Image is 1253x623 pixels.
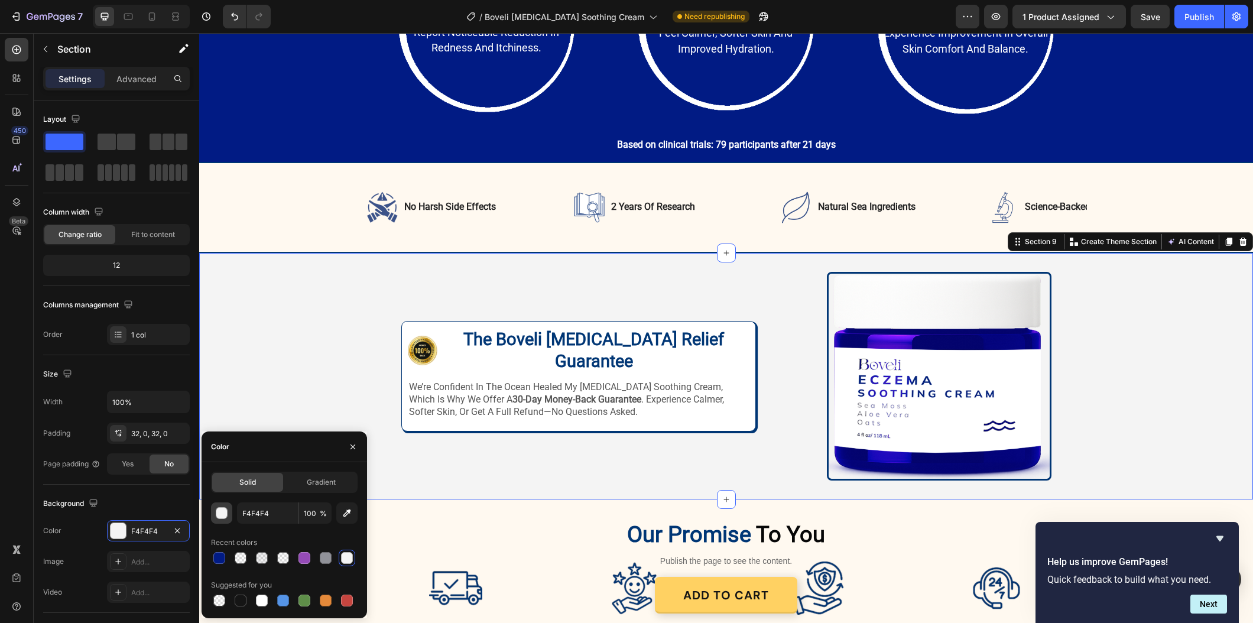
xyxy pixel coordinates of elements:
[210,348,549,385] p: we’re confident in the ocean healed my [MEDICAL_DATA] soothing cream, which is why we offer a . e...
[11,126,28,135] div: 450
[307,477,336,488] span: Gradient
[484,553,570,571] p: ADD TO CART
[43,556,64,567] div: Image
[43,428,70,439] div: Padding
[5,5,88,28] button: 7
[116,73,157,85] p: Advanced
[131,557,187,567] div: Add...
[209,303,238,332] img: gempages_580466417665573459-bd148cf8-62fd-4118-838e-00c9c031303a.png
[619,168,716,180] p: natural sea ingredients
[43,397,63,407] div: Width
[131,588,187,598] div: Add...
[57,42,154,56] p: Section
[684,11,745,22] span: Need republishing
[43,205,106,220] div: Column width
[173,522,882,534] p: Publish the page to see the content.
[46,257,187,274] div: 12
[965,202,1017,216] button: AI Content
[264,296,525,339] span: The Boveli [MEDICAL_DATA] Relief Guarantee
[1184,11,1214,23] div: Publish
[628,239,852,447] img: gempages_580466417665573459-02b9f74b-6091-4b77-91ae-5c61f6630725.png
[43,525,61,536] div: Color
[77,9,83,24] p: 7
[479,11,482,23] span: /
[211,580,272,590] div: Suggested for you
[557,488,626,514] span: To You
[211,537,257,548] div: Recent colors
[1190,595,1227,614] button: Next question
[1174,5,1224,28] button: Publish
[882,203,957,214] p: Create Theme Section
[43,587,62,598] div: Video
[131,526,165,537] div: F4F4F4
[43,496,100,512] div: Background
[581,158,613,190] img: gempages_580466417665573459-798deeb3-e3bf-407b-bc08-f5ad967531d4.png
[313,361,442,372] strong: 30-day money-back guarantee
[1141,12,1160,22] span: Save
[1012,5,1126,28] button: 1 product assigned
[43,329,63,340] div: Order
[131,229,175,240] span: Fit to content
[1131,5,1170,28] button: Save
[456,544,598,580] a: ADD TO CART
[9,216,28,226] div: Beta
[211,442,229,452] div: Color
[1047,574,1227,585] p: Quick feedback to build what you need.
[1047,531,1227,614] div: Help us improve GemPages!
[1047,555,1227,569] h2: Help us improve GemPages!
[43,112,83,128] div: Layout
[412,168,496,180] p: 2 years of research
[59,73,92,85] p: Settings
[131,330,187,340] div: 1 col
[374,158,406,190] img: gempages_580466417665573459-93d7a167-bddc-4a20-bc42-938d4d859adf.png
[788,158,820,190] img: gempages_580466417665573459-4c65fd50-b4c6-4c1f-a584-6bc9b4b753eb.png
[199,33,1253,623] iframe: Design area
[485,11,644,23] span: Boveli [MEDICAL_DATA] Soothing Cream
[239,477,256,488] span: Solid
[43,366,74,382] div: Size
[237,502,298,524] input: Eg: FFFFFF
[59,229,102,240] span: Change ratio
[108,391,189,413] input: Auto
[131,429,187,439] div: 32, 0, 32, 0
[428,488,552,514] span: Our Promise
[823,203,860,214] div: Section 9
[223,5,271,28] div: Undo/Redo
[43,297,135,313] div: Columns management
[320,508,327,519] span: %
[43,459,100,469] div: Page padding
[1022,11,1099,23] span: 1 product assigned
[205,168,297,180] p: no harsh side effects
[1213,531,1227,546] button: Hide survey
[164,459,174,469] span: No
[122,459,134,469] span: Yes
[826,168,891,180] p: science-backed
